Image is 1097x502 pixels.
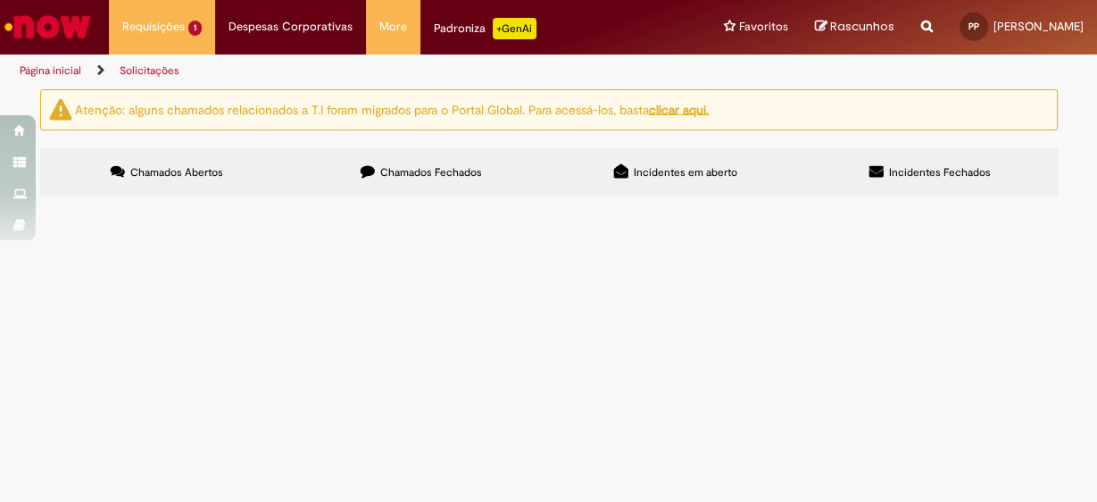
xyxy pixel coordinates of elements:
[649,101,709,117] a: clicar aqui.
[2,9,94,45] img: ServiceNow
[739,18,788,36] span: Favoritos
[13,54,718,88] ul: Trilhas de página
[379,18,407,36] span: More
[493,18,536,39] p: +GenAi
[20,63,81,78] a: Página inicial
[122,18,185,36] span: Requisições
[634,165,737,180] span: Incidentes em aberto
[75,101,709,117] ng-bind-html: Atenção: alguns chamados relacionados a T.I foram migrados para o Portal Global. Para acessá-los,...
[380,165,482,180] span: Chamados Fechados
[968,21,979,32] span: PP
[130,165,223,180] span: Chamados Abertos
[188,21,202,36] span: 1
[120,63,179,78] a: Solicitações
[229,18,353,36] span: Despesas Corporativas
[815,19,894,36] a: Rascunhos
[993,19,1084,34] span: [PERSON_NAME]
[889,165,991,180] span: Incidentes Fechados
[830,18,894,35] span: Rascunhos
[434,18,536,39] div: Padroniza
